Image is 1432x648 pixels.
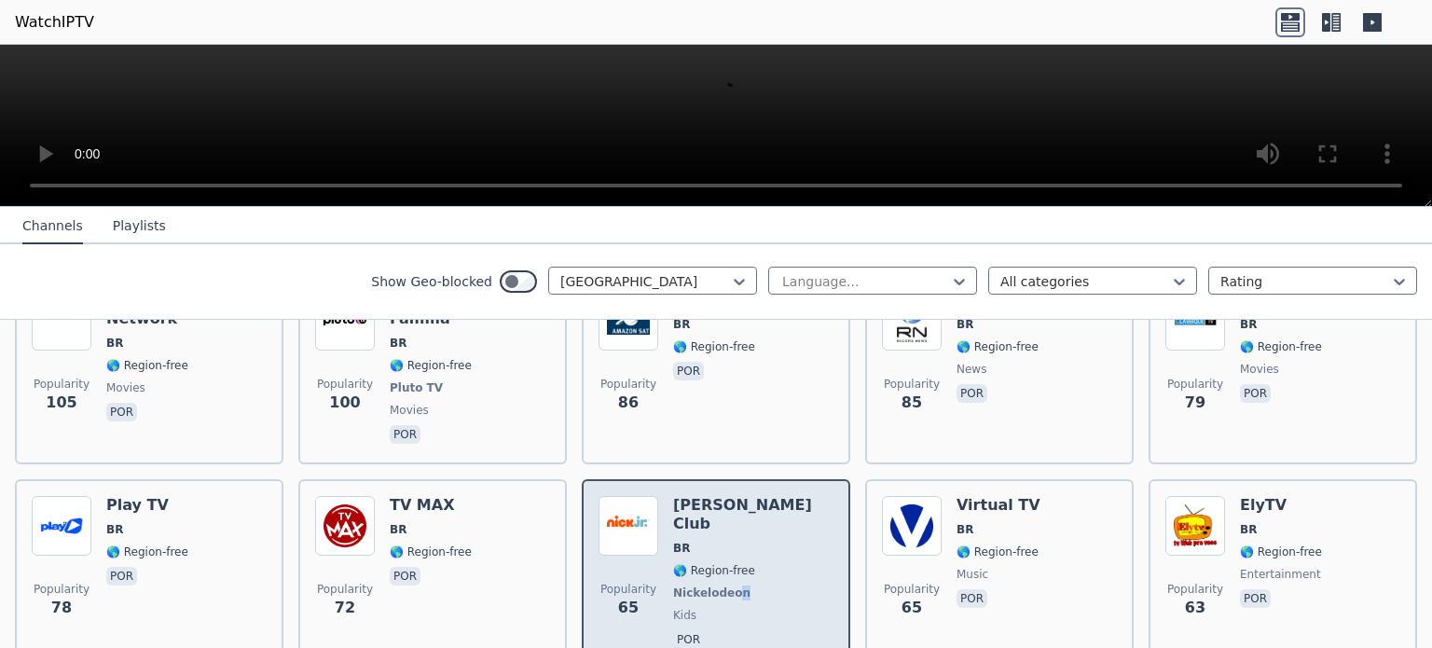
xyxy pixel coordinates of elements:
span: 72 [335,597,355,619]
span: 🌎 Region-free [1240,545,1322,559]
img: Amazon Sat [599,291,658,351]
span: Popularity [1167,377,1223,392]
span: 65 [902,597,922,619]
button: Playlists [113,209,166,244]
h6: [PERSON_NAME] Club [673,496,833,533]
img: Virtual TV [882,496,942,556]
span: 🌎 Region-free [390,545,472,559]
h6: TV MAX [390,496,472,515]
p: por [957,384,987,403]
span: entertainment [1240,567,1321,582]
span: 79 [1185,392,1205,414]
p: por [390,567,420,586]
span: BR [673,317,690,332]
span: Popularity [317,582,373,597]
span: BR [673,541,690,556]
span: BR [957,522,973,537]
p: por [957,589,987,608]
a: WatchIPTV [15,11,94,34]
span: 105 [46,392,76,414]
span: BR [106,522,123,537]
span: BR [390,336,406,351]
span: Popularity [600,582,656,597]
span: BR [957,317,973,332]
h6: ElyTV [1240,496,1322,515]
span: kids [673,608,696,623]
span: 78 [51,597,72,619]
img: ElyTV [1165,496,1225,556]
span: Popularity [600,377,656,392]
h6: Play TV [106,496,188,515]
img: MyTime Movie Network [32,291,91,351]
p: por [106,567,137,586]
p: por [390,425,420,444]
p: por [1240,589,1271,608]
img: TV MAX [315,496,375,556]
span: 100 [329,392,360,414]
span: BR [1240,317,1257,332]
span: BR [1240,522,1257,537]
span: BR [106,336,123,351]
img: Play TV [32,496,91,556]
span: movies [390,403,429,418]
span: 🌎 Region-free [106,358,188,373]
button: Channels [22,209,83,244]
span: Pluto TV [390,380,443,395]
span: 🌎 Region-free [390,358,472,373]
span: BR [390,522,406,537]
span: Popularity [884,377,940,392]
h6: Virtual TV [957,496,1040,515]
span: 🌎 Region-free [1240,339,1322,354]
span: 86 [618,392,639,414]
span: Popularity [34,582,89,597]
p: por [1240,384,1271,403]
img: Record News [882,291,942,351]
img: Nick Jr. Club [599,496,658,556]
span: Popularity [1167,582,1223,597]
span: 65 [618,597,639,619]
span: movies [106,380,145,395]
span: 🌎 Region-free [106,545,188,559]
p: por [106,403,137,421]
img: Classique TV [1165,291,1225,351]
span: 🌎 Region-free [673,563,755,578]
span: 85 [902,392,922,414]
span: news [957,362,986,377]
span: 🌎 Region-free [957,545,1039,559]
img: Pluto TV Cine Familia [315,291,375,351]
label: Show Geo-blocked [371,272,492,291]
span: Popularity [34,377,89,392]
span: Popularity [317,377,373,392]
span: 🌎 Region-free [957,339,1039,354]
span: movies [1240,362,1279,377]
span: Popularity [884,582,940,597]
span: 🌎 Region-free [673,339,755,354]
span: 63 [1185,597,1205,619]
p: por [673,362,704,380]
span: Nickelodeon [673,586,750,600]
span: music [957,567,988,582]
